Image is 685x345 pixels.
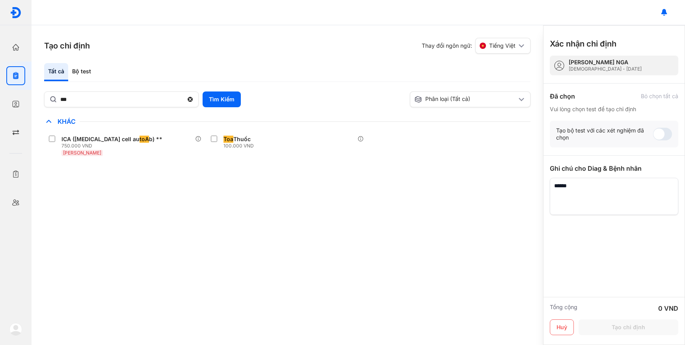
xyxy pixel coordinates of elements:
[61,136,162,143] div: ICA ([MEDICAL_DATA] cell au b) **
[203,91,241,107] button: Tìm Kiếm
[569,59,642,66] div: [PERSON_NAME] NGA
[579,319,678,335] button: Tạo chỉ định
[641,93,678,100] div: Bỏ chọn tất cả
[550,319,574,335] button: Huỷ
[10,7,22,19] img: logo
[550,164,678,173] div: Ghi chú cho Diag & Bệnh nhân
[44,63,68,81] div: Tất cả
[68,63,95,81] div: Bộ test
[223,143,254,149] div: 100.000 VND
[54,117,80,125] span: Khác
[556,127,653,141] div: Tạo bộ test với các xét nghiệm đã chọn
[63,150,101,156] span: [PERSON_NAME]
[550,304,577,313] div: Tổng cộng
[223,136,233,143] span: Toa
[550,91,575,101] div: Đã chọn
[550,38,616,49] h3: Xác nhận chỉ định
[489,42,516,49] span: Tiếng Việt
[61,143,166,149] div: 750.000 VND
[140,136,149,143] span: toA
[9,323,22,336] img: logo
[422,38,531,54] div: Thay đổi ngôn ngữ:
[658,304,678,313] div: 0 VND
[44,40,90,51] h3: Tạo chỉ định
[569,66,642,72] div: [DEMOGRAPHIC_DATA] - [DATE]
[223,136,251,143] div: Thuốc
[550,106,678,113] div: Vui lòng chọn test để tạo chỉ định
[414,95,517,103] div: Phân loại (Tất cả)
